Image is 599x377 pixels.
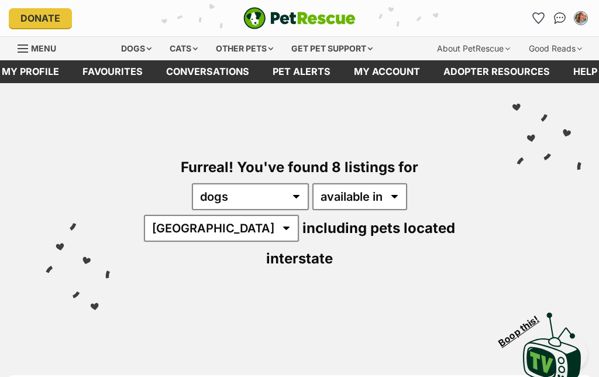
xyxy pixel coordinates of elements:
a: Conversations [550,9,569,28]
span: Menu [31,43,56,53]
ul: Account quick links [529,9,590,28]
img: Rachael Sullivan profile pic [575,12,587,24]
a: conversations [154,60,261,83]
a: Pet alerts [261,60,342,83]
a: PetRescue [243,7,356,29]
div: About PetRescue [429,37,518,60]
a: Favourites [529,9,548,28]
span: Boop this! [497,306,550,348]
a: Donate [9,8,72,28]
a: Menu [18,37,64,58]
a: Favourites [71,60,154,83]
div: Get pet support [283,37,381,60]
button: My account [572,9,590,28]
iframe: Help Scout Beacon - Open [524,336,587,371]
span: including pets located interstate [266,220,455,267]
div: Cats [161,37,206,60]
span: Furreal! You've found 8 listings for [181,159,418,176]
div: Good Reads [521,37,590,60]
a: My account [342,60,432,83]
div: Dogs [113,37,160,60]
img: chat-41dd97257d64d25036548639549fe6c8038ab92f7586957e7f3b1b290dea8141.svg [554,12,566,24]
img: logo-e224e6f780fb5917bec1dbf3a21bbac754714ae5b6737aabdf751b685950b380.svg [243,7,356,29]
div: Other pets [208,37,281,60]
a: Adopter resources [432,60,562,83]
